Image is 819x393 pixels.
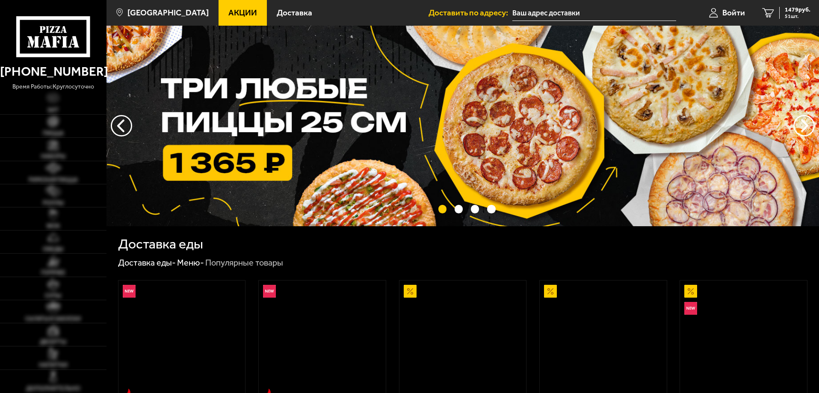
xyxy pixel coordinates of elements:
span: [GEOGRAPHIC_DATA] [127,9,209,17]
button: точки переключения [438,205,446,213]
img: Новинка [263,285,276,298]
span: Роллы [43,200,64,206]
button: точки переключения [471,205,479,213]
span: 1479 руб. [785,7,810,13]
div: Популярные товары [205,257,283,269]
span: Римская пицца [29,177,78,183]
span: WOK [47,223,60,229]
span: Десерты [40,339,66,345]
span: Горячее [41,270,65,276]
span: Дополнительно [26,386,80,392]
span: Обеды [43,246,63,252]
a: Доставка еды- [118,257,176,268]
button: точки переключения [487,205,495,213]
span: Пицца [43,130,64,136]
button: предыдущий [793,115,815,136]
span: Доставить по адресу: [429,9,512,17]
img: Акционный [544,285,557,298]
span: Напитки [39,362,68,368]
img: Новинка [684,302,697,315]
span: Салаты и закуски [25,316,81,322]
span: Войти [722,9,745,17]
span: 51 шт. [785,14,810,19]
a: Меню- [177,257,204,268]
input: Ваш адрес доставки [512,5,676,21]
span: Акции [228,9,257,17]
img: Акционный [684,285,697,298]
img: Новинка [123,285,136,298]
span: Хит [47,107,59,113]
h1: Доставка еды [118,237,203,251]
button: точки переключения [455,205,463,213]
button: следующий [111,115,132,136]
span: Наборы [41,154,65,160]
span: Доставка [277,9,312,17]
span: Супы [45,293,61,299]
img: Акционный [404,285,417,298]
